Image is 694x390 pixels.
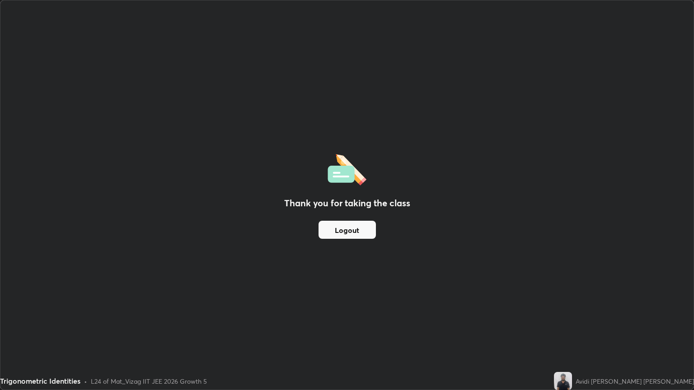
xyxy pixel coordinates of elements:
button: Logout [319,221,376,239]
div: • [84,376,87,386]
img: fdab62d5ebe0400b85cf6e9720f7db06.jpg [554,372,572,390]
div: L24 of Mat_Vizag IIT JEE 2026 Growth 5 [91,376,207,386]
h2: Thank you for taking the class [284,196,410,210]
div: Avidi [PERSON_NAME] [PERSON_NAME] [576,376,694,386]
img: offlineFeedback.1438e8b3.svg [328,151,366,186]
